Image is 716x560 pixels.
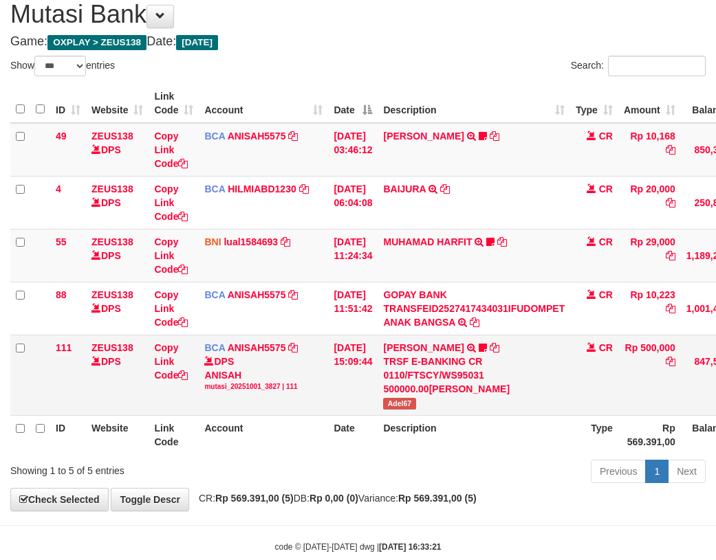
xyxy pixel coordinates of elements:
[204,382,323,392] div: mutasi_20251001_3827 | 111
[192,493,477,504] span: CR: DB: Variance:
[86,415,149,454] th: Website
[228,342,286,353] a: ANISAH5575
[666,250,675,261] a: Copy Rp 29,000 to clipboard
[379,542,441,552] strong: [DATE] 16:33:21
[149,84,199,123] th: Link Code: activate to sort column ascending
[204,131,225,142] span: BCA
[154,183,188,222] a: Copy Link Code
[378,84,570,123] th: Description: activate to sort column ascending
[10,1,706,28] h1: Mutasi Bank
[383,398,415,410] span: Adel67
[154,289,188,328] a: Copy Link Code
[608,56,706,76] input: Search:
[215,493,294,504] strong: Rp 569.391,00 (5)
[86,335,149,415] td: DPS
[666,356,675,367] a: Copy Rp 500,000 to clipboard
[599,183,613,194] span: CR
[599,131,613,142] span: CR
[91,289,133,300] a: ZEUS138
[398,493,477,504] strong: Rp 569.391,00 (5)
[10,458,288,478] div: Showing 1 to 5 of 5 entries
[50,84,86,123] th: ID: activate to sort column ascending
[288,289,298,300] a: Copy ANISAH5575 to clipboard
[34,56,86,76] select: Showentries
[204,183,225,194] span: BCA
[228,289,286,300] a: ANISAH5575
[668,460,706,483] a: Next
[383,236,472,247] a: MUHAMAD HARFIT
[490,342,499,353] a: Copy KAREN ADELIN MARTH to clipboard
[666,144,675,155] a: Copy Rp 10,168 to clipboard
[490,131,499,142] a: Copy INA PAUJANAH to clipboard
[570,415,618,454] th: Type
[56,131,67,142] span: 49
[599,236,613,247] span: CR
[383,183,426,194] a: BAIJURA
[383,342,464,353] a: [PERSON_NAME]
[618,282,681,335] td: Rp 10,223
[228,131,286,142] a: ANISAH5575
[86,176,149,229] td: DPS
[56,289,67,300] span: 88
[328,123,378,177] td: [DATE] 03:46:12
[288,342,298,353] a: Copy ANISAH5575 to clipboard
[91,183,133,194] a: ZEUS138
[618,123,681,177] td: Rp 10,168
[199,84,328,123] th: Account: activate to sort column ascending
[618,176,681,229] td: Rp 20,000
[281,236,290,247] a: Copy lual1584693 to clipboard
[47,35,147,50] span: OXPLAY > ZEUS138
[228,183,296,194] a: HILMIABD1230
[666,303,675,314] a: Copy Rp 10,223 to clipboard
[383,355,565,396] div: TRSF E-BANKING CR 0110/FTSCY/WS95031 500000.00[PERSON_NAME]
[570,84,618,123] th: Type: activate to sort column ascending
[204,289,225,300] span: BCA
[618,229,681,282] td: Rp 29,000
[204,236,221,247] span: BNI
[154,342,188,381] a: Copy Link Code
[383,289,565,328] a: GOPAY BANK TRANSFEID2527417434031IFUDOMPET ANAK BANGSA
[328,84,378,123] th: Date: activate to sort column descending
[618,415,681,454] th: Rp 569.391,00
[91,131,133,142] a: ZEUS138
[86,229,149,282] td: DPS
[599,289,613,300] span: CR
[383,131,464,142] a: [PERSON_NAME]
[154,236,188,275] a: Copy Link Code
[91,236,133,247] a: ZEUS138
[204,342,225,353] span: BCA
[378,415,570,454] th: Description
[288,131,298,142] a: Copy ANISAH5575 to clipboard
[56,342,72,353] span: 111
[50,415,86,454] th: ID
[666,197,675,208] a: Copy Rp 20,000 to clipboard
[56,183,61,194] span: 4
[91,342,133,353] a: ZEUS138
[328,282,378,335] td: [DATE] 11:51:42
[328,176,378,229] td: [DATE] 06:04:08
[10,56,115,76] label: Show entries
[111,488,189,511] a: Toggle Descr
[154,131,188,169] a: Copy Link Code
[599,342,613,353] span: CR
[10,35,706,49] h4: Game: Date:
[86,123,149,177] td: DPS
[86,282,149,335] td: DPS
[56,236,67,247] span: 55
[176,35,218,50] span: [DATE]
[571,56,706,76] label: Search:
[275,542,442,552] small: code © [DATE]-[DATE] dwg |
[591,460,646,483] a: Previous
[224,236,278,247] a: lual1584693
[440,183,450,194] a: Copy BAIJURA to clipboard
[328,415,378,454] th: Date
[497,236,507,247] a: Copy MUHAMAD HARFIT to clipboard
[299,183,309,194] a: Copy HILMIABD1230 to clipboard
[328,335,378,415] td: [DATE] 15:09:44
[204,355,323,392] div: DPS ANISAH
[10,488,109,511] a: Check Selected
[149,415,199,454] th: Link Code
[199,415,328,454] th: Account
[618,84,681,123] th: Amount: activate to sort column ascending
[328,229,378,282] td: [DATE] 11:24:34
